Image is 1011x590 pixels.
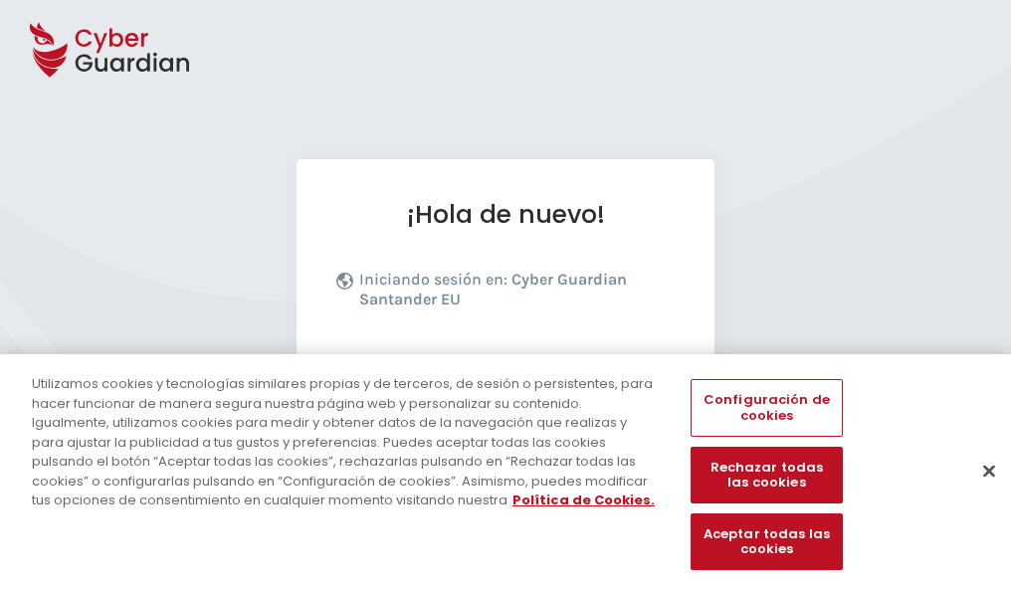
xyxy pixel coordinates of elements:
[691,447,842,503] button: Rechazar todas las cookies
[359,270,670,319] p: Iniciando sesión en:
[32,374,661,510] div: Utilizamos cookies y tecnologías similares propias y de terceros, de sesión o persistentes, para ...
[967,449,1011,492] button: Cerrar
[336,199,675,230] h1: ¡Hola de nuevo!
[691,513,842,570] button: Aceptar todas las cookies
[691,379,842,436] button: Configuración de cookies, Abre el cuadro de diálogo del centro de preferencias.
[359,270,627,308] b: Cyber Guardian Santander EU
[512,491,655,509] a: Más información sobre su privacidad, se abre en una nueva pestaña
